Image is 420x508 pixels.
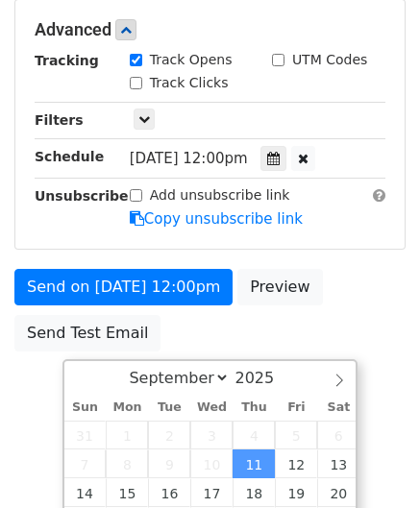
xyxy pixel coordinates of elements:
label: UTM Codes [292,50,367,70]
a: Send Test Email [14,315,161,351]
input: Year [230,369,299,387]
span: September 1, 2025 [106,421,148,449]
span: September 13, 2025 [317,449,359,478]
span: September 2, 2025 [148,421,190,449]
span: September 8, 2025 [106,449,148,478]
iframe: Chat Widget [324,416,420,508]
span: September 3, 2025 [190,421,233,449]
span: Sat [317,401,359,414]
span: August 31, 2025 [64,421,107,449]
span: September 17, 2025 [190,478,233,507]
strong: Tracking [35,53,99,68]
span: September 11, 2025 [233,449,275,478]
span: September 7, 2025 [64,449,107,478]
span: Thu [233,401,275,414]
span: September 18, 2025 [233,478,275,507]
span: Fri [275,401,317,414]
span: [DATE] 12:00pm [130,150,248,167]
span: Mon [106,401,148,414]
span: Wed [190,401,233,414]
span: September 16, 2025 [148,478,190,507]
span: September 6, 2025 [317,421,359,449]
a: Send on [DATE] 12:00pm [14,269,233,305]
span: September 4, 2025 [233,421,275,449]
span: September 19, 2025 [275,478,317,507]
a: Preview [237,269,322,305]
label: Track Clicks [150,73,229,93]
span: September 10, 2025 [190,449,233,478]
a: Copy unsubscribe link [130,210,303,228]
strong: Unsubscribe [35,188,129,204]
span: Sun [64,401,107,414]
span: September 5, 2025 [275,421,317,449]
h5: Advanced [35,19,385,40]
strong: Filters [35,112,84,128]
span: September 20, 2025 [317,478,359,507]
span: September 14, 2025 [64,478,107,507]
span: September 12, 2025 [275,449,317,478]
span: Tue [148,401,190,414]
span: September 9, 2025 [148,449,190,478]
span: September 15, 2025 [106,478,148,507]
strong: Schedule [35,149,104,164]
label: Track Opens [150,50,233,70]
label: Add unsubscribe link [150,185,290,206]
